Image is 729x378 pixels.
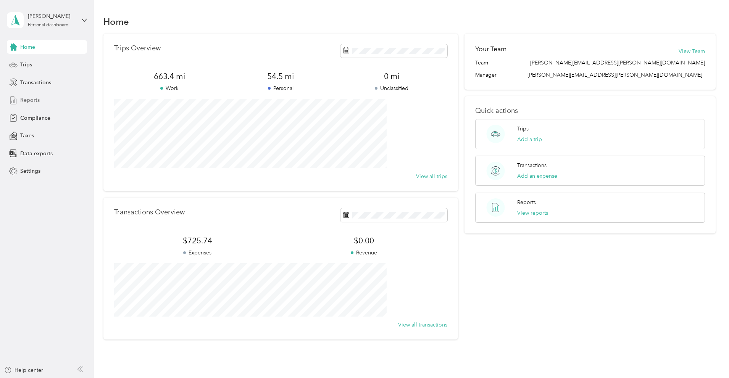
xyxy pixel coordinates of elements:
[527,72,702,78] span: [PERSON_NAME][EMAIL_ADDRESS][PERSON_NAME][DOMAIN_NAME]
[517,198,536,206] p: Reports
[517,172,557,180] button: Add an expense
[517,209,548,217] button: View reports
[416,172,447,180] button: View all trips
[20,79,51,87] span: Transactions
[686,335,729,378] iframe: Everlance-gr Chat Button Frame
[398,321,447,329] button: View all transactions
[20,150,53,158] span: Data exports
[225,84,336,92] p: Personal
[336,71,447,82] span: 0 mi
[20,114,50,122] span: Compliance
[20,96,40,104] span: Reports
[28,12,76,20] div: [PERSON_NAME]
[679,47,705,55] button: View Team
[20,132,34,140] span: Taxes
[103,18,129,26] h1: Home
[20,167,40,175] span: Settings
[28,23,69,27] div: Personal dashboard
[475,107,705,115] p: Quick actions
[281,249,447,257] p: Revenue
[475,59,488,67] span: Team
[114,235,281,246] span: $725.74
[225,71,336,82] span: 54.5 mi
[530,59,705,67] span: [PERSON_NAME][EMAIL_ADDRESS][PERSON_NAME][DOMAIN_NAME]
[517,125,529,133] p: Trips
[20,43,35,51] span: Home
[114,84,225,92] p: Work
[475,44,506,54] h2: Your Team
[114,249,281,257] p: Expenses
[4,366,43,374] button: Help center
[114,44,161,52] p: Trips Overview
[114,71,225,82] span: 663.4 mi
[475,71,497,79] span: Manager
[20,61,32,69] span: Trips
[517,135,542,143] button: Add a trip
[114,208,185,216] p: Transactions Overview
[517,161,547,169] p: Transactions
[336,84,447,92] p: Unclassified
[281,235,447,246] span: $0.00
